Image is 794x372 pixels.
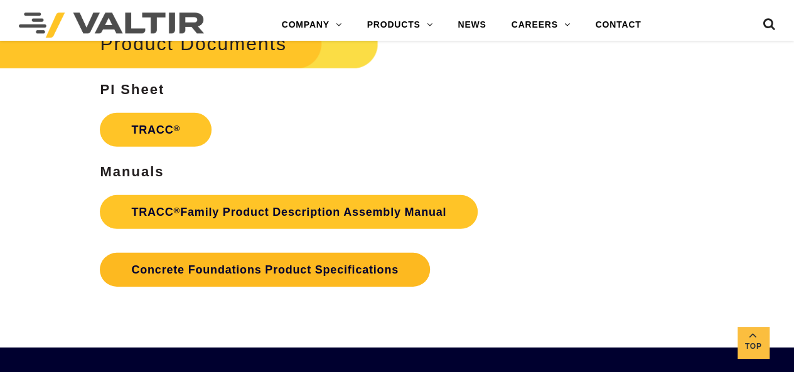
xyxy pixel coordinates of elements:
[19,13,204,38] img: Valtir
[173,124,180,133] sup: ®
[738,327,769,358] a: Top
[355,13,446,38] a: PRODUCTS
[100,113,212,147] a: TRACC®
[269,13,355,38] a: COMPANY
[499,13,583,38] a: CAREERS
[173,206,180,215] sup: ®
[100,82,164,97] strong: PI Sheet
[582,13,653,38] a: CONTACT
[738,339,769,354] span: Top
[100,164,164,179] strong: Manuals
[100,195,478,229] a: TRACC®Family Product Description Assembly Manual
[100,253,429,287] a: Concrete Foundations Product Specifications
[445,13,498,38] a: NEWS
